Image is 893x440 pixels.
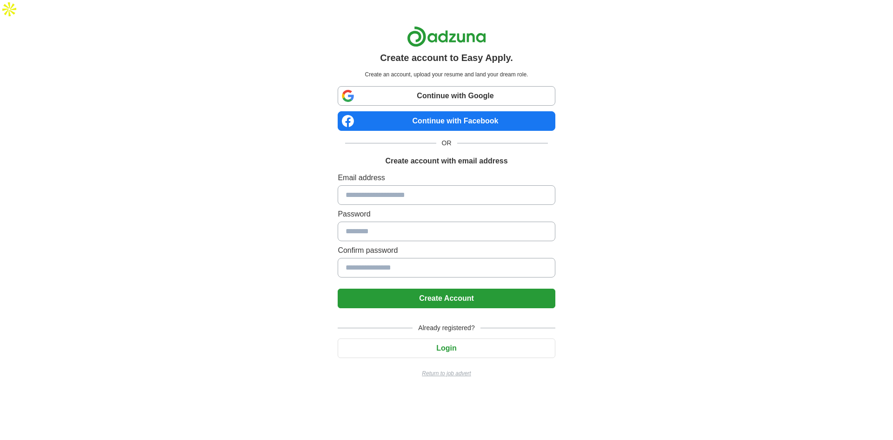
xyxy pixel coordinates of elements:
span: Already registered? [413,323,480,333]
p: Create an account, upload your resume and land your dream role. [340,70,553,79]
a: Continue with Facebook [338,111,555,131]
label: Password [338,209,555,220]
a: Return to job advert [338,369,555,378]
label: Confirm password [338,245,555,256]
button: Login [338,338,555,358]
img: Adzuna logo [407,26,486,47]
h1: Create account with email address [385,156,507,167]
a: Continue with Google [338,86,555,106]
label: Email address [338,172,555,183]
span: OR [436,138,457,148]
h1: Create account to Easy Apply. [380,51,513,65]
button: Create Account [338,289,555,308]
a: Login [338,344,555,352]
